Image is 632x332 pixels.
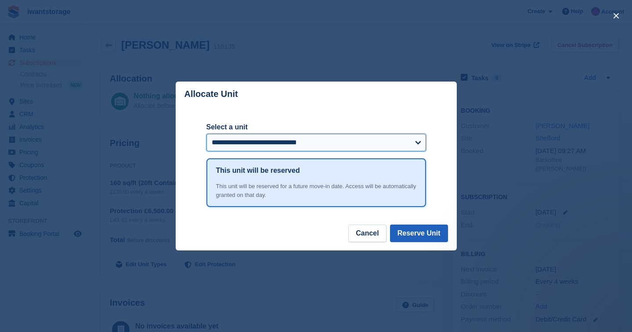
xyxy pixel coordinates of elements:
[348,225,386,242] button: Cancel
[390,225,448,242] button: Reserve Unit
[184,89,238,99] p: Allocate Unit
[609,9,623,23] button: close
[216,182,416,199] div: This unit will be reserved for a future move-in date. Access will be automatically granted on tha...
[216,165,300,176] h1: This unit will be reserved
[206,122,426,132] label: Select a unit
